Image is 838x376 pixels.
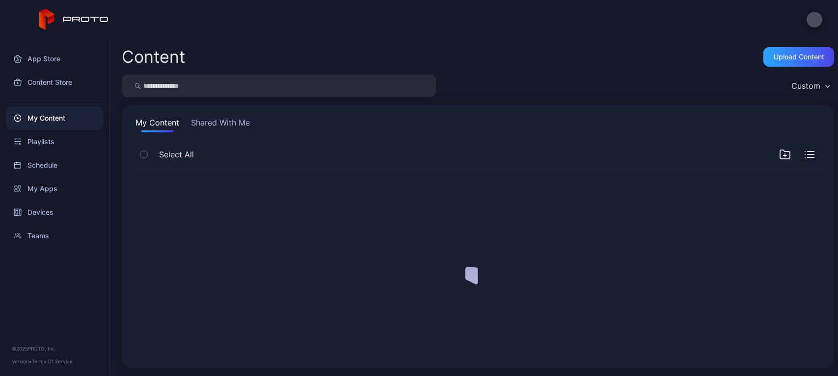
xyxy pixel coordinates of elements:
div: Custom [791,81,820,91]
a: My Apps [6,177,104,201]
button: Shared With Me [189,117,252,132]
a: App Store [6,47,104,71]
a: Schedule [6,153,104,177]
button: My Content [134,117,181,132]
span: Select All [159,149,194,160]
a: Teams [6,224,104,248]
span: Version • [12,358,32,364]
a: My Content [6,106,104,130]
a: Playlists [6,130,104,153]
button: Upload Content [763,47,834,67]
button: Custom [786,75,834,97]
a: Terms Of Service [32,358,73,364]
a: Content Store [6,71,104,94]
div: Upload Content [774,53,824,61]
div: © 2025 PROTO, Inc. [12,345,98,352]
a: Devices [6,201,104,224]
div: Content [122,49,185,65]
